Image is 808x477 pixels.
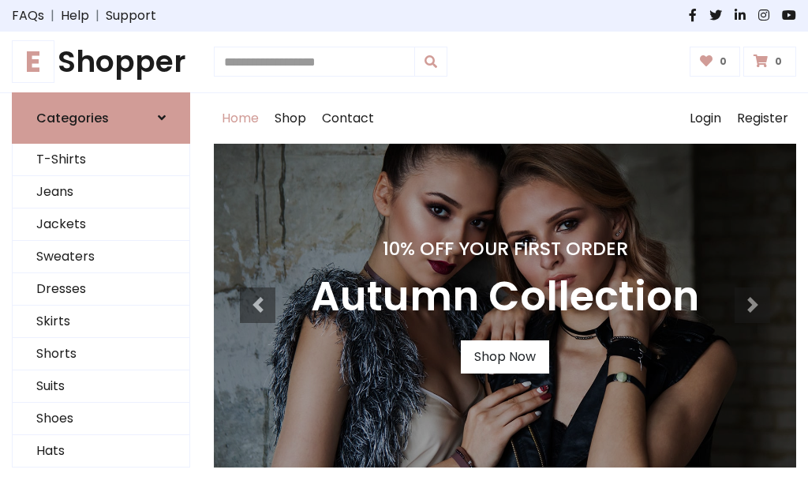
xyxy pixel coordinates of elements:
[311,238,699,260] h4: 10% Off Your First Order
[461,340,549,374] a: Shop Now
[12,44,190,80] a: EShopper
[44,6,61,25] span: |
[13,273,189,306] a: Dresses
[106,6,156,25] a: Support
[13,338,189,370] a: Shorts
[13,435,189,468] a: Hats
[682,93,729,144] a: Login
[690,47,741,77] a: 0
[13,176,189,208] a: Jeans
[716,54,731,69] span: 0
[13,403,189,435] a: Shoes
[61,6,89,25] a: Help
[12,40,54,83] span: E
[771,54,786,69] span: 0
[12,92,190,144] a: Categories
[13,208,189,241] a: Jackets
[13,370,189,403] a: Suits
[89,6,106,25] span: |
[13,241,189,273] a: Sweaters
[311,272,699,321] h3: Autumn Collection
[729,93,796,144] a: Register
[267,93,314,144] a: Shop
[13,306,189,338] a: Skirts
[13,144,189,176] a: T-Shirts
[314,93,382,144] a: Contact
[214,93,267,144] a: Home
[12,6,44,25] a: FAQs
[12,44,190,80] h1: Shopper
[36,111,109,126] h6: Categories
[743,47,796,77] a: 0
